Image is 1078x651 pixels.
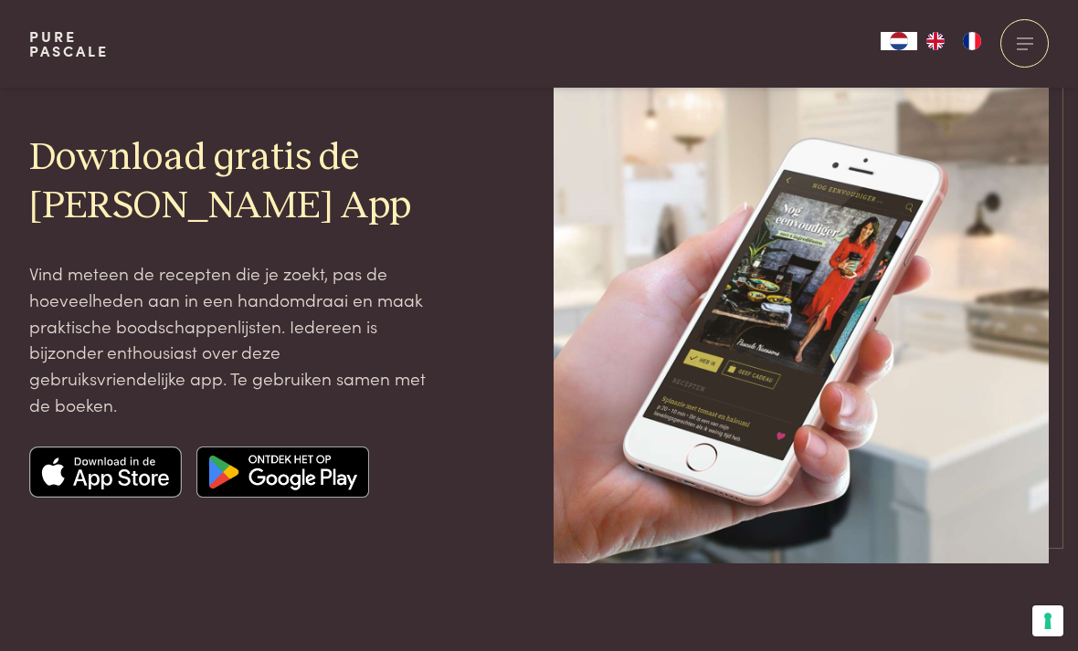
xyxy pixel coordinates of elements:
h2: Download gratis de [PERSON_NAME] App [29,134,438,231]
a: FR [954,32,990,50]
img: Apple app store [29,446,183,498]
aside: Language selected: Nederlands [881,32,990,50]
div: Language [881,32,917,50]
a: PurePascale [29,29,109,58]
ul: Language list [917,32,990,50]
p: Vind meteen de recepten die je zoekt, pas de hoeveelheden aan in een handomdraai en maak praktisc... [29,260,438,417]
a: EN [917,32,954,50]
img: pascale-naessens-app-mockup [554,68,1049,563]
a: NL [881,32,917,50]
img: Google app store [196,446,369,498]
button: Uw voorkeuren voor toestemming voor trackingtechnologieën [1032,605,1063,636]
